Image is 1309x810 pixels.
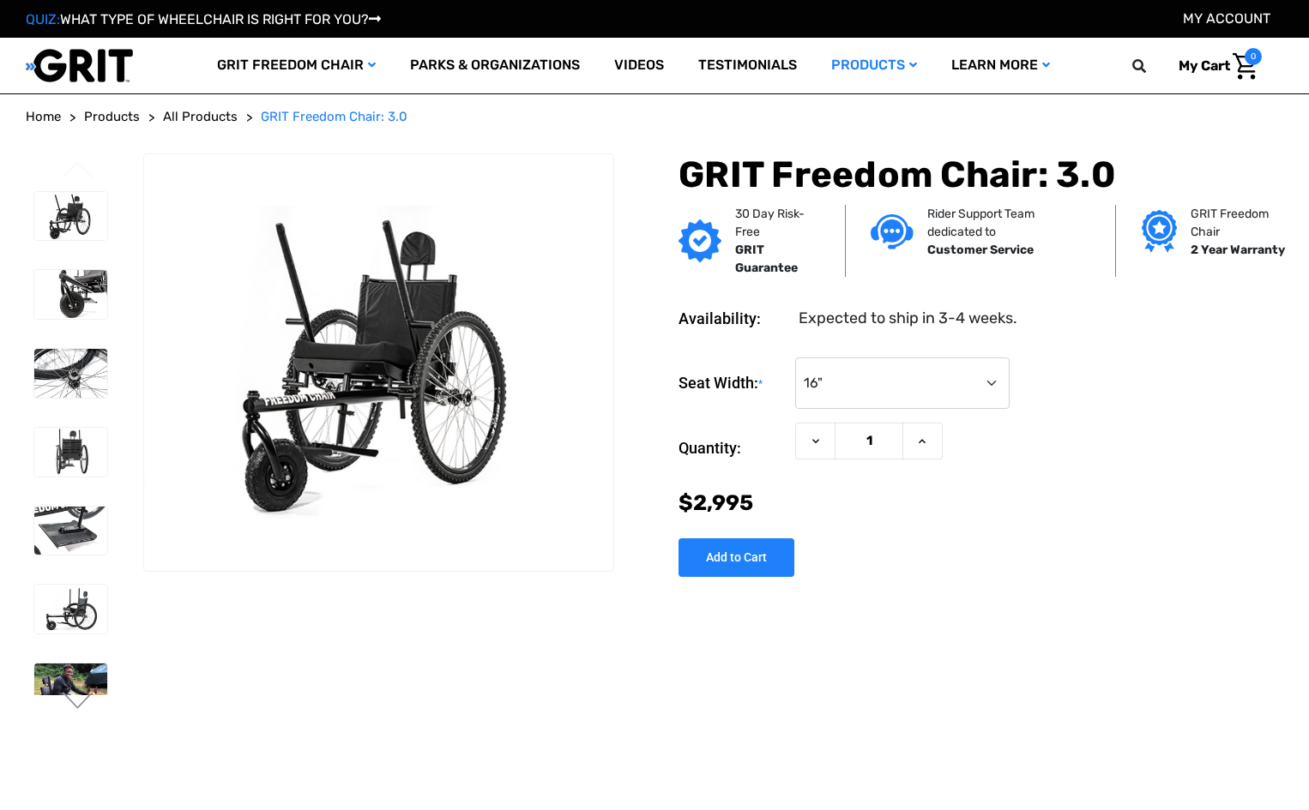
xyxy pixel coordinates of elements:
[679,219,721,262] img: GRIT Guarantee
[26,11,381,27] a: QUIZ:WHAT TYPE OF WHEELCHAIR IS RIGHT FOR YOU?
[934,38,1067,93] a: Learn More
[679,423,787,474] label: Quantity:
[163,109,238,124] span: All Products
[1191,205,1289,241] p: GRIT Freedom Chair
[60,161,96,182] button: Go to slide 3 of 3
[261,107,407,127] a: GRIT Freedom Chair: 3.0
[34,192,107,241] img: GRIT Freedom Chair: 3.0
[1142,210,1177,253] img: Grit freedom
[34,349,107,398] img: GRIT Freedom Chair: 3.0
[261,109,407,124] span: GRIT Freedom Chair: 3.0
[144,206,613,519] img: GRIT Freedom Chair: 3.0
[799,307,1017,330] dd: Expected to ship in 3-4 weeks.
[200,38,393,93] a: GRIT Freedom Chair
[1183,10,1270,27] a: Account
[735,205,818,241] p: 30 Day Risk-Free
[84,109,140,124] span: Products
[679,357,787,410] label: Seat Width:
[34,663,107,718] img: GRIT Freedom Chair: 3.0
[34,428,107,477] img: GRIT Freedom Chair: 3.0
[393,38,597,93] a: Parks & Organizations
[1166,48,1262,84] a: Cart with 0 items
[814,38,934,93] a: Products
[597,38,681,93] a: Videos
[679,153,1283,196] h1: GRIT Freedom Chair: 3.0
[1191,243,1285,257] strong: 2 Year Warranty
[679,307,787,330] dt: Availability:
[60,692,96,712] button: Go to slide 2 of 3
[735,243,798,275] strong: GRIT Guarantee
[1140,48,1166,84] input: Search
[26,107,61,127] a: Home
[26,11,60,27] span: QUIZ:
[1233,53,1258,80] img: Cart
[679,490,753,515] span: $2,995
[84,107,140,127] a: Products
[34,507,107,555] img: GRIT Freedom Chair: 3.0
[681,38,814,93] a: Testimonials
[34,585,107,633] img: GRIT Freedom Chair: 3.0
[679,538,794,577] input: Add to Cart
[34,270,107,319] img: GRIT Freedom Chair: 3.0
[26,109,61,124] span: Home
[26,48,133,83] img: GRIT All-Terrain Wheelchair and Mobility Equipment
[927,205,1089,241] p: Rider Support Team dedicated to
[26,107,1283,127] nav: Breadcrumb
[163,107,238,127] a: All Products
[1179,57,1230,74] span: My Cart
[927,243,1034,257] strong: Customer Service
[1245,48,1262,65] span: 0
[871,214,914,249] img: Customer service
